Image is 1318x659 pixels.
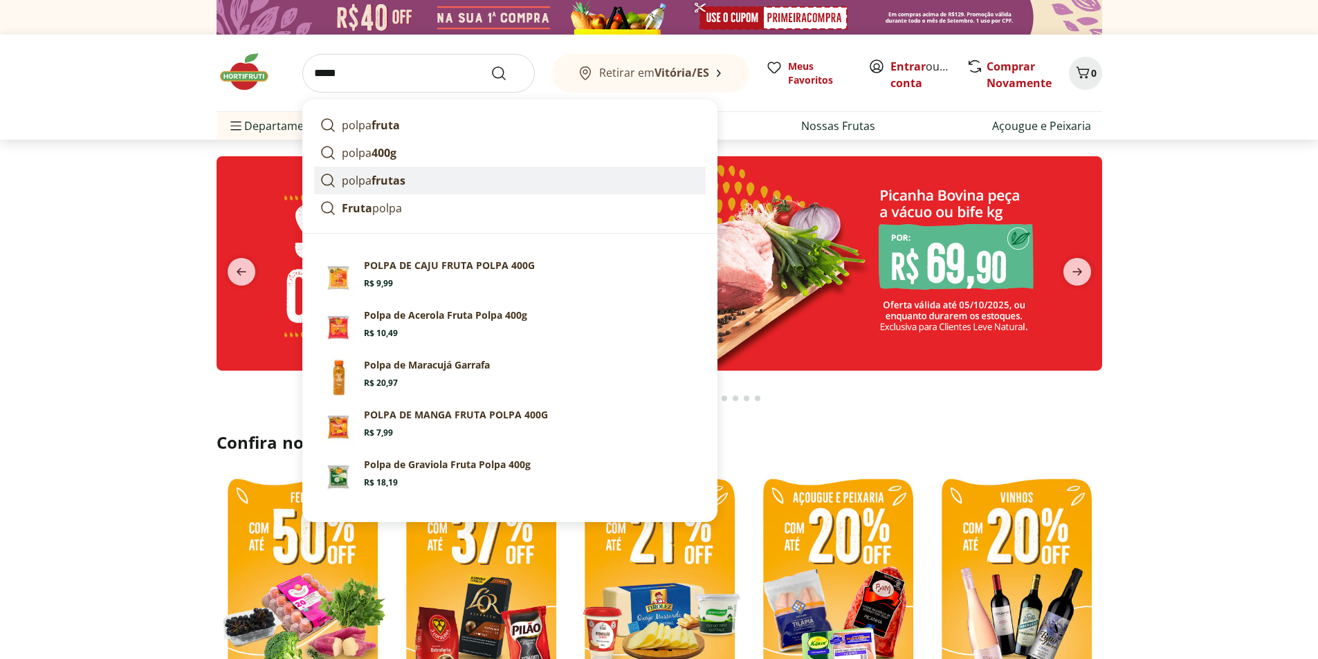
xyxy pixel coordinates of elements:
[491,65,524,82] button: Submit Search
[217,258,266,286] button: previous
[987,59,1052,91] a: Comprar Novamente
[372,173,405,188] strong: frutas
[314,353,706,402] a: PrincipalPolpa de Maracujá GarrafaR$ 20,97
[788,59,852,87] span: Meus Favoritos
[364,458,531,472] p: Polpa de Graviola Fruta Polpa 400g
[741,382,752,415] button: Go to page 17 from fs-carousel
[217,51,286,93] img: Hortifruti
[314,139,706,167] a: polpa400g
[372,145,396,160] strong: 400g
[766,59,852,87] a: Meus Favoritos
[364,477,398,488] span: R$ 18,19
[320,408,358,447] img: Polpa de Manga Fruta Polpa 400g
[314,194,706,222] a: Frutapolpa
[314,111,706,139] a: polpafruta
[364,308,527,322] p: Polpa de Acerola Fruta Polpa 400g
[890,58,952,91] span: ou
[364,328,398,339] span: R$ 10,49
[364,278,393,289] span: R$ 9,99
[314,167,706,194] a: polpafrutas
[730,382,741,415] button: Go to page 16 from fs-carousel
[364,408,548,422] p: POLPA DE MANGA FRUTA POLPA 400G
[599,66,709,79] span: Retirar em
[364,378,398,389] span: R$ 20,97
[372,118,400,133] strong: fruta
[342,201,372,216] strong: Fruta
[1091,66,1097,80] span: 0
[342,200,402,216] p: polpa
[551,54,749,93] button: Retirar emVitória/ES
[992,118,1091,134] a: Açougue e Peixaria
[342,145,396,161] p: polpa
[801,118,875,134] a: Nossas Frutas
[752,382,763,415] button: Go to page 18 from fs-carousel
[719,382,730,415] button: Go to page 15 from fs-carousel
[314,452,706,502] a: Polpa de Graviola Fruta Polpa 400gR$ 18,19
[890,59,926,74] a: Entrar
[364,259,535,272] p: POLPA DE CAJU FRUTA POLPA 400G
[364,358,490,372] p: Polpa de Maracujá Garrafa
[320,358,358,397] img: Principal
[228,109,244,142] button: Menu
[302,54,535,93] input: search
[655,65,709,80] b: Vitória/ES
[890,59,967,91] a: Criar conta
[314,303,706,353] a: Polpa de Acerola Fruta Polpa 400gR$ 10,49
[1069,57,1102,90] button: Carrinho
[314,402,706,452] a: Polpa de Manga Fruta Polpa 400gPOLPA DE MANGA FRUTA POLPA 400GR$ 7,99
[342,172,405,189] p: polpa
[1052,258,1102,286] button: next
[217,431,1102,454] h2: Confira nossos descontos exclusivos
[314,253,706,303] a: POLPA DE CAJU FRUTA POLPA 400GR$ 9,99
[364,427,393,438] span: R$ 7,99
[342,117,400,133] p: polpa
[228,109,327,142] span: Departamentos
